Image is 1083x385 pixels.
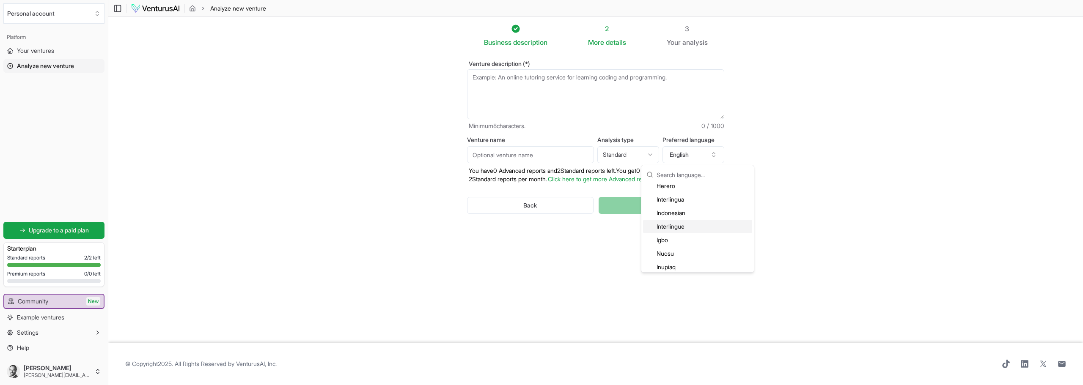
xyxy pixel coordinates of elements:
button: Settings [3,326,104,339]
a: Analyze new venture [3,59,104,73]
div: Platform [3,30,104,44]
a: Upgrade to a paid plan [3,222,104,239]
span: Standard reports [7,254,45,261]
input: Optional venture name [467,146,594,163]
button: Select an organization [3,3,104,24]
span: [PERSON_NAME] [24,364,91,372]
button: [PERSON_NAME][PERSON_NAME][EMAIL_ADDRESS][PERSON_NAME][DOMAIN_NAME] [3,361,104,382]
div: Nuosu [643,247,752,260]
span: Settings [17,328,38,337]
div: Interlingua [643,193,752,206]
label: Preferred language [662,137,724,143]
input: Search language... [657,165,749,184]
div: 3 [667,24,708,34]
span: More [588,37,604,47]
h3: Starter plan [7,244,101,253]
span: Your [667,37,681,47]
div: Indonesian [643,206,752,220]
img: logo [131,3,180,14]
span: Example ventures [17,313,64,322]
span: Your ventures [17,46,54,55]
label: Analysis type [597,137,659,143]
div: Herero [643,179,752,193]
a: VenturusAI, Inc [236,360,275,367]
a: Click here to get more Advanced reports. [548,175,657,183]
span: Minimum 8 characters. [469,122,525,130]
div: 2 [588,24,626,34]
span: 2 / 2 left [84,254,101,261]
div: Interlingue [643,220,752,233]
img: ACg8ocL0bvcHvxez7E89uIjQDGFuknA6cO5fQjmm7H75svXfsh_ZXg-7=s96-c [7,365,20,378]
a: Example ventures [3,311,104,324]
span: © Copyright 2025 . All Rights Reserved by . [125,360,277,368]
span: Upgrade to a paid plan [29,226,89,235]
p: You have 0 Advanced reports and 2 Standard reports left. Y ou get 0 Advanced reports and 2 Standa... [467,167,724,183]
span: [PERSON_NAME][EMAIL_ADDRESS][PERSON_NAME][DOMAIN_NAME] [24,372,91,379]
a: Help [3,341,104,355]
span: Help [17,344,29,352]
span: 0 / 0 left [84,270,101,277]
a: Your ventures [3,44,104,57]
span: New [86,297,100,306]
span: Community [18,297,48,306]
span: Premium reports [7,270,45,277]
div: Igbo [643,233,752,247]
nav: breadcrumb [189,4,266,13]
span: details [606,38,626,46]
span: 0 / 1000 [701,122,724,130]
a: CommunityNew [4,295,104,308]
label: Venture name [467,137,594,143]
label: Venture description (*) [467,61,724,67]
button: English [662,146,724,163]
span: Business [484,37,511,47]
div: Inupiaq [643,260,752,274]
button: Back [467,197,594,214]
span: Analyze new venture [210,4,266,13]
span: description [513,38,547,46]
span: Analyze new venture [17,62,74,70]
span: analysis [682,38,708,46]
